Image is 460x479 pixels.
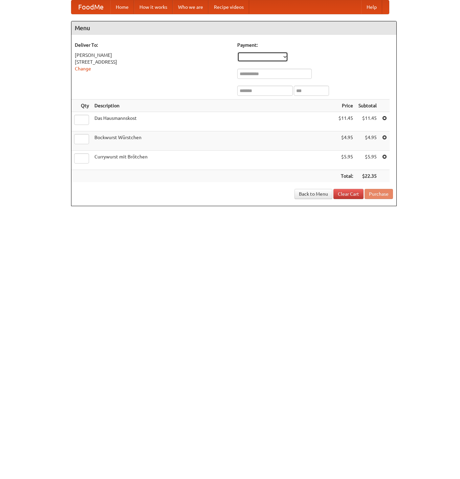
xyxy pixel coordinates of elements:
[365,189,393,199] button: Purchase
[336,100,356,112] th: Price
[336,131,356,151] td: $4.95
[356,151,379,170] td: $5.95
[92,151,336,170] td: Currywurst mit Brötchen
[336,112,356,131] td: $11.45
[356,112,379,131] td: $11.45
[361,0,382,14] a: Help
[92,100,336,112] th: Description
[71,0,110,14] a: FoodMe
[75,42,231,48] h5: Deliver To:
[356,100,379,112] th: Subtotal
[92,112,336,131] td: Das Hausmannskost
[110,0,134,14] a: Home
[92,131,336,151] td: Bockwurst Würstchen
[75,59,231,65] div: [STREET_ADDRESS]
[237,42,393,48] h5: Payment:
[336,170,356,182] th: Total:
[209,0,249,14] a: Recipe videos
[173,0,209,14] a: Who we are
[294,189,332,199] a: Back to Menu
[134,0,173,14] a: How it works
[71,21,396,35] h4: Menu
[333,189,364,199] a: Clear Cart
[75,66,91,71] a: Change
[356,170,379,182] th: $22.35
[356,131,379,151] td: $4.95
[75,52,231,59] div: [PERSON_NAME]
[71,100,92,112] th: Qty
[336,151,356,170] td: $5.95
